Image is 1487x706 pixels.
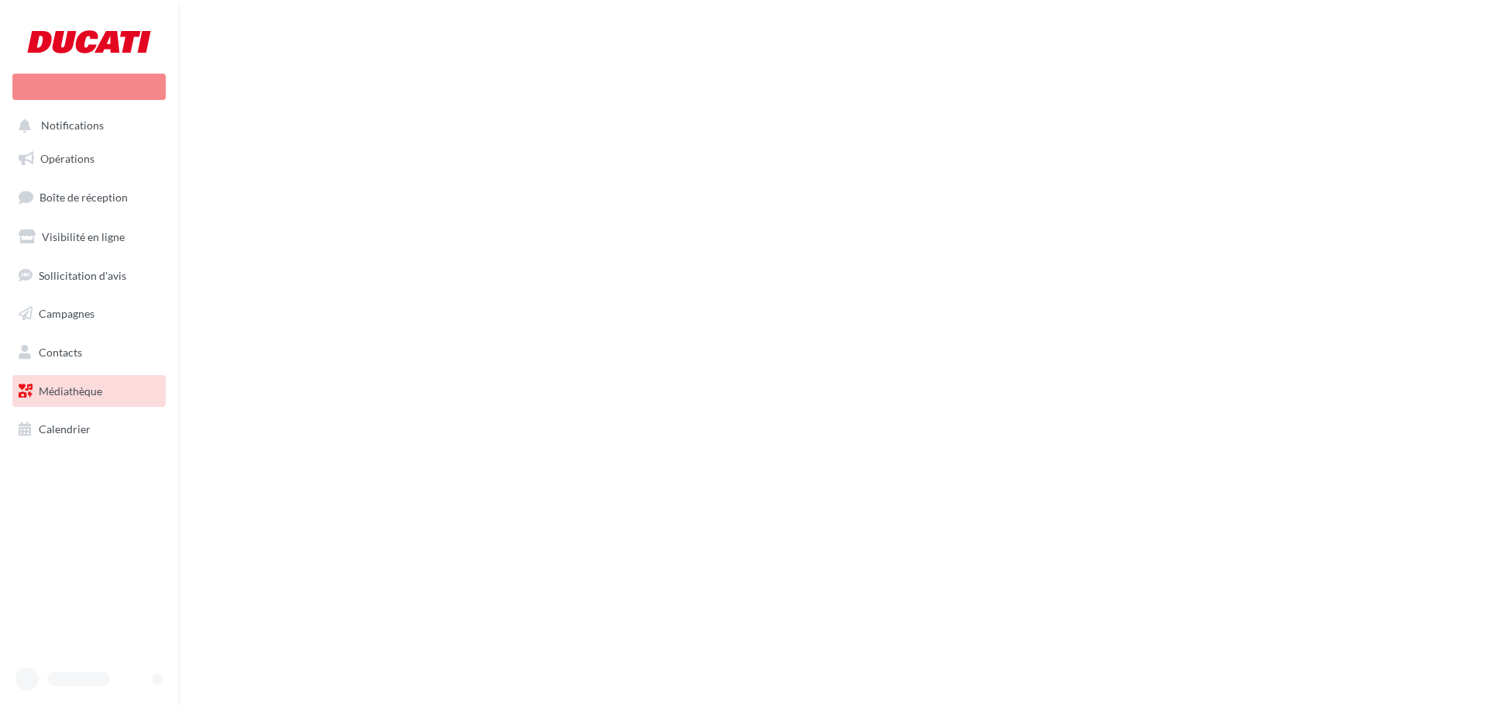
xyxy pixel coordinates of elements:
a: Contacts [9,336,169,369]
span: Contacts [39,346,82,359]
span: Boîte de réception [39,191,128,204]
a: Campagnes [9,298,169,330]
span: Sollicitation d'avis [39,268,126,281]
a: Boîte de réception [9,181,169,214]
span: Notifications [41,119,104,133]
div: Nouvelle campagne [12,74,166,100]
a: Sollicitation d'avis [9,260,169,292]
span: Opérations [40,152,94,165]
a: Médiathèque [9,375,169,408]
a: Visibilité en ligne [9,221,169,253]
span: Calendrier [39,422,91,436]
span: Campagnes [39,307,94,320]
a: Opérations [9,143,169,175]
span: Visibilité en ligne [42,230,125,243]
span: Médiathèque [39,384,102,398]
a: Calendrier [9,413,169,446]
